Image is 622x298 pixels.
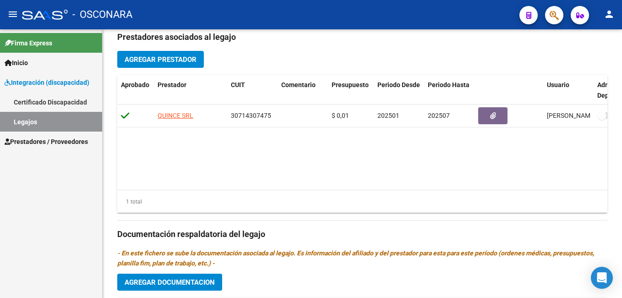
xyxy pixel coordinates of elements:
[332,81,369,88] span: Presupuesto
[117,31,607,44] h3: Prestadores asociados al legajo
[72,5,132,25] span: - OSCONARA
[5,137,88,147] span: Prestadores / Proveedores
[125,278,215,287] span: Agregar Documentacion
[117,249,594,267] i: - En este fichero se sube la documentación asociada al legajo. Es información del afiliado y del ...
[117,75,154,105] datatable-header-cell: Aprobado
[428,81,469,88] span: Periodo Hasta
[5,58,28,68] span: Inicio
[231,112,271,119] span: 30714307475
[278,75,328,105] datatable-header-cell: Comentario
[7,9,18,20] mat-icon: menu
[424,75,475,105] datatable-header-cell: Periodo Hasta
[125,55,196,64] span: Agregar Prestador
[604,9,615,20] mat-icon: person
[117,197,142,207] div: 1 total
[374,75,424,105] datatable-header-cell: Periodo Desde
[117,51,204,68] button: Agregar Prestador
[543,75,594,105] datatable-header-cell: Usuario
[281,81,316,88] span: Comentario
[377,112,399,119] span: 202501
[117,274,222,291] button: Agregar Documentacion
[231,81,245,88] span: CUIT
[5,77,89,88] span: Integración (discapacidad)
[158,112,193,119] span: QUINCE SRL
[377,81,420,88] span: Periodo Desde
[332,112,349,119] span: $ 0,01
[547,81,569,88] span: Usuario
[158,81,186,88] span: Prestador
[154,75,227,105] datatable-header-cell: Prestador
[121,81,149,88] span: Aprobado
[5,38,52,48] span: Firma Express
[328,75,374,105] datatable-header-cell: Presupuesto
[547,112,619,119] span: [PERSON_NAME] [DATE]
[428,112,450,119] span: 202507
[227,75,278,105] datatable-header-cell: CUIT
[591,267,613,289] div: Open Intercom Messenger
[117,228,607,241] h3: Documentación respaldatoria del legajo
